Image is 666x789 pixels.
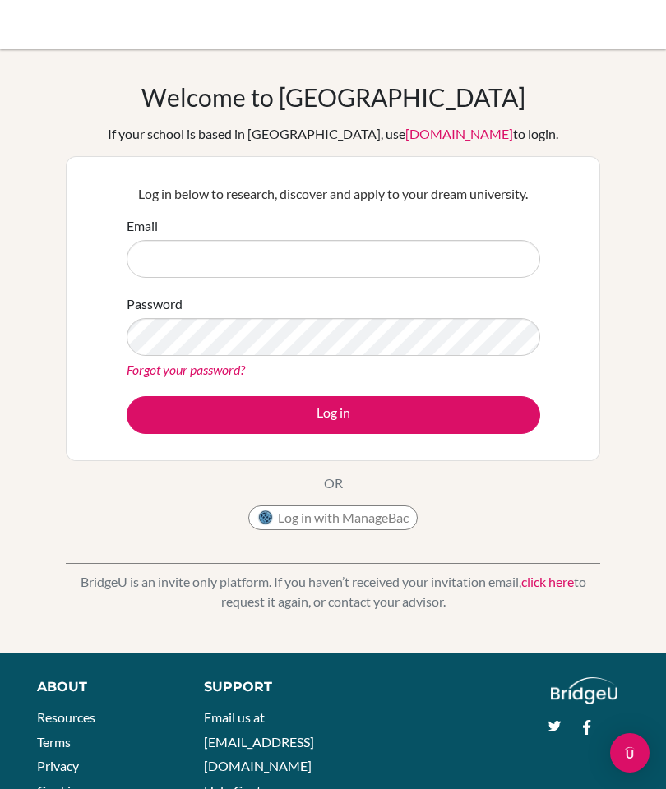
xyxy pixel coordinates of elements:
label: Email [127,216,158,236]
p: OR [324,473,343,493]
a: Resources [37,709,95,725]
a: click here [521,574,574,589]
a: Terms [37,734,71,750]
label: Password [127,294,183,314]
a: Email us at [EMAIL_ADDRESS][DOMAIN_NAME] [204,709,314,773]
a: [DOMAIN_NAME] [405,126,513,141]
div: Open Intercom Messenger [610,733,650,773]
a: Forgot your password? [127,362,245,377]
button: Log in with ManageBac [248,505,418,530]
img: logo_white@2x-f4f0deed5e89b7ecb1c2cc34c3e3d731f90f0f143d5ea2071677605dd97b5244.png [551,677,617,704]
div: About [37,677,167,697]
p: BridgeU is an invite only platform. If you haven’t received your invitation email, to request it ... [66,572,600,611]
div: If your school is based in [GEOGRAPHIC_DATA], use to login. [108,124,558,144]
a: Privacy [37,758,79,773]
button: Log in [127,396,540,434]
p: Log in below to research, discover and apply to your dream university. [127,184,540,204]
h1: Welcome to [GEOGRAPHIC_DATA] [141,82,525,112]
div: Support [204,677,319,697]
